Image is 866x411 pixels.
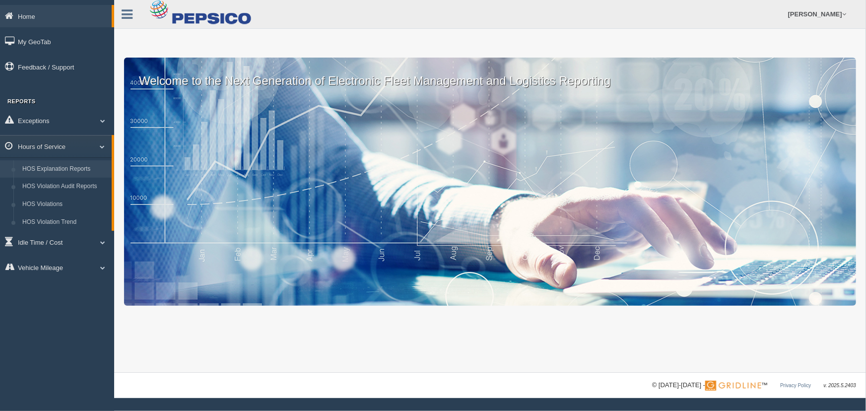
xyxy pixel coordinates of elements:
a: Privacy Policy [780,383,811,388]
p: Welcome to the Next Generation of Electronic Fleet Management and Logistics Reporting [124,58,856,89]
a: HOS Violation Trend [18,213,112,231]
span: v. 2025.5.2403 [824,383,856,388]
div: © [DATE]-[DATE] - ™ [652,380,856,391]
a: HOS Explanation Reports [18,160,112,178]
a: HOS Violation Audit Reports [18,178,112,196]
img: Gridline [705,381,761,391]
a: HOS Violations [18,196,112,213]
